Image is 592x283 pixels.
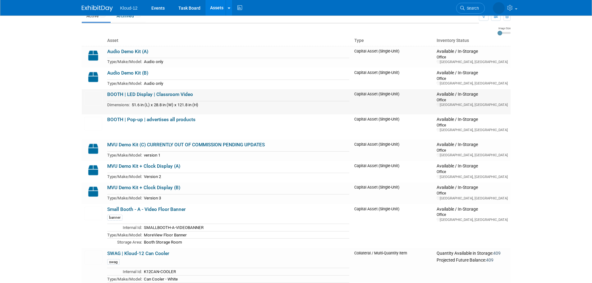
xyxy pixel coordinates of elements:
div: Available / In-Storage [437,185,508,190]
div: Available / In-Storage [437,163,508,169]
span: 409 [493,251,501,256]
td: Capital Asset (Single-Unit) [352,204,434,248]
a: MVU Demo Kit + Clock Display (A) [107,163,180,169]
td: Internal Id: [107,268,142,276]
td: Type/Make/Model: [107,151,142,158]
td: Capital Asset (Single-Unit) [352,46,434,68]
th: Type [352,35,434,46]
td: Can Cooler - White [142,276,349,283]
div: Available / In-Storage [437,92,508,97]
td: MoreView Floor Banner [142,231,349,239]
td: Type/Make/Model: [107,58,142,65]
span: 51.6 in (L) x 28.8 in (W) x 121.8 in (H) [132,103,198,107]
div: Available / In-Storage [437,117,508,122]
div: [GEOGRAPHIC_DATA], [GEOGRAPHIC_DATA] [437,217,508,222]
td: Type/Make/Model: [107,276,142,283]
a: SWAG | Kloud-12 Can Cooler [107,251,169,256]
td: K12CAN-COOLER [142,268,349,276]
span: 409 [486,258,493,262]
td: Type/Make/Model: [107,194,142,202]
div: Available / In-Storage [437,49,508,54]
div: [GEOGRAPHIC_DATA], [GEOGRAPHIC_DATA] [437,153,508,157]
td: Audio only [142,58,349,65]
div: Quantity Available in Storage: [437,251,508,256]
td: Audio only [142,80,349,87]
div: Office [437,97,508,103]
a: BOOTH | Pop-up | advertises all products [107,117,195,122]
div: banner [107,215,122,221]
a: Audio Demo Kit (B) [107,70,148,76]
td: Type/Make/Model: [107,173,142,180]
span: Kloud-12 [120,6,138,11]
div: Office [437,54,508,60]
a: BOOTH | LED Display | Classroom Video [107,92,193,97]
span: Storage Area: [117,240,142,244]
a: MVU Demo Kit (C) CURRENTLY OUT OF COMMISSION PENDING UPDATES [107,142,265,148]
div: [GEOGRAPHIC_DATA], [GEOGRAPHIC_DATA] [437,103,508,107]
td: Dimensions: [107,101,130,108]
td: Booth Storage Room [142,239,349,246]
td: Capital Asset (Single-Unit) [352,182,434,204]
a: Small Booth - A - Video Floor Banner [107,207,186,212]
a: Archived32 [112,10,146,22]
td: Version 2 [142,173,349,180]
a: MVU Demo Kit + Clock Display (B) [107,185,180,190]
img: Capital-Asset-Icon-2.png [84,70,102,84]
div: Available / In-Storage [437,70,508,76]
td: Type/Make/Model: [107,80,142,87]
img: Capital-Asset-Icon-2.png [84,49,102,62]
td: SMALLBOOTH-A-VIDEOBANNER [142,224,349,231]
td: version 1 [142,151,349,158]
div: [GEOGRAPHIC_DATA], [GEOGRAPHIC_DATA] [437,196,508,201]
td: Type/Make/Model: [107,231,142,239]
td: Capital Asset (Single-Unit) [352,161,434,182]
div: Available / In-Storage [437,142,508,148]
span: Search [465,6,479,11]
td: Capital Asset (Single-Unit) [352,89,434,114]
td: Capital Asset (Single-Unit) [352,68,434,89]
div: Office [437,212,508,217]
div: [GEOGRAPHIC_DATA], [GEOGRAPHIC_DATA] [437,60,508,64]
div: [GEOGRAPHIC_DATA], [GEOGRAPHIC_DATA] [437,175,508,179]
td: Internal Id: [107,224,142,231]
div: Projected Future Balance: [437,256,508,263]
div: Office [437,122,508,128]
td: Capital Asset (Single-Unit) [352,139,434,161]
div: Office [437,169,508,174]
img: ExhibitDay [82,5,113,11]
a: Active19 [82,10,111,22]
div: [GEOGRAPHIC_DATA], [GEOGRAPHIC_DATA] [437,81,508,86]
a: Search [456,3,485,14]
img: Gabriela Bravo-Chigwere [493,2,505,14]
div: Image Size [498,26,511,30]
div: [GEOGRAPHIC_DATA], [GEOGRAPHIC_DATA] [437,128,508,132]
div: Office [437,76,508,81]
div: Available / In-Storage [437,207,508,212]
div: swag [107,259,120,265]
img: Capital-Asset-Icon-2.png [84,142,102,156]
a: Audio Demo Kit (A) [107,49,148,54]
td: Capital Asset (Single-Unit) [352,114,434,139]
td: Version 3 [142,194,349,202]
img: Capital-Asset-Icon-2.png [84,163,102,177]
div: Office [437,190,508,196]
th: Asset [105,35,352,46]
div: Office [437,148,508,153]
img: Capital-Asset-Icon-2.png [84,185,102,199]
